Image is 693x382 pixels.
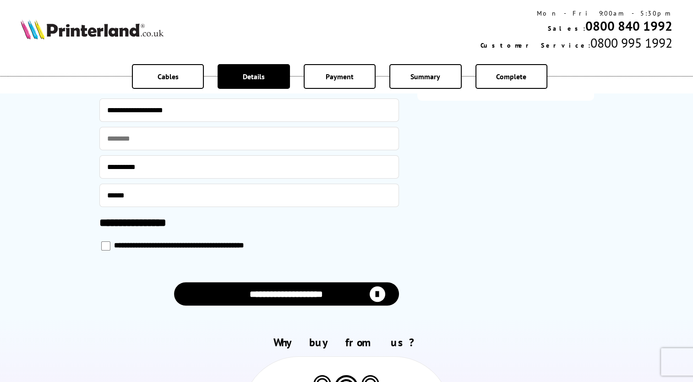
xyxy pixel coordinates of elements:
span: Cables [158,72,179,81]
a: 0800 840 1992 [585,17,672,34]
span: Details [243,72,265,81]
span: 0800 995 1992 [590,34,672,51]
span: Sales: [548,24,585,33]
span: Complete [496,72,526,81]
h2: Why buy from us? [21,335,672,349]
img: Printerland Logo [21,19,164,39]
div: Mon - Fri 9:00am - 5:30pm [480,9,672,17]
span: Summary [410,72,440,81]
span: Payment [326,72,354,81]
span: Customer Service: [480,41,590,49]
